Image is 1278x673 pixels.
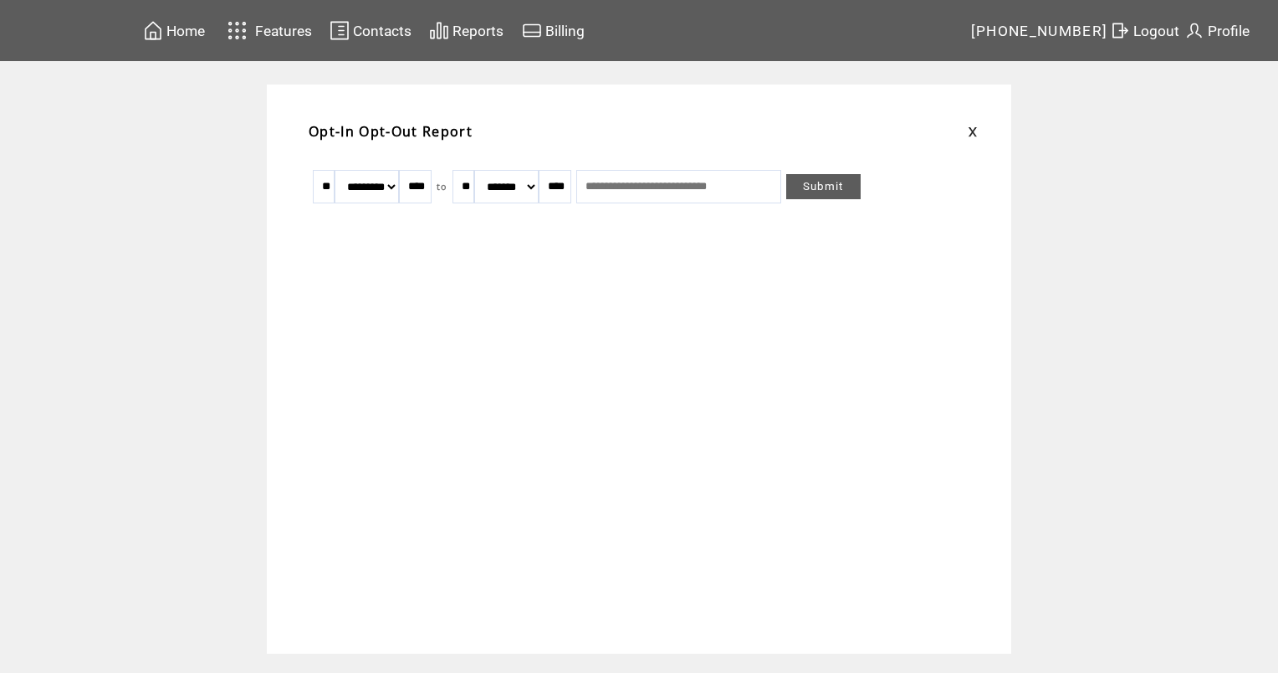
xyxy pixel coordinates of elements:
[309,122,473,141] span: Opt-In Opt-Out Report
[1110,20,1130,41] img: exit.svg
[141,18,207,44] a: Home
[545,23,585,39] span: Billing
[166,23,205,39] span: Home
[786,174,861,199] a: Submit
[427,18,506,44] a: Reports
[452,23,504,39] span: Reports
[327,18,414,44] a: Contacts
[143,20,163,41] img: home.svg
[220,14,314,47] a: Features
[437,181,447,193] span: to
[1184,20,1204,41] img: profile.svg
[519,18,587,44] a: Billing
[353,23,412,39] span: Contacts
[1208,23,1250,39] span: Profile
[1182,18,1252,44] a: Profile
[429,20,449,41] img: chart.svg
[1107,18,1182,44] a: Logout
[522,20,542,41] img: creidtcard.svg
[330,20,350,41] img: contacts.svg
[971,23,1108,39] span: [PHONE_NUMBER]
[1133,23,1179,39] span: Logout
[255,23,312,39] span: Features
[222,17,252,44] img: features.svg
